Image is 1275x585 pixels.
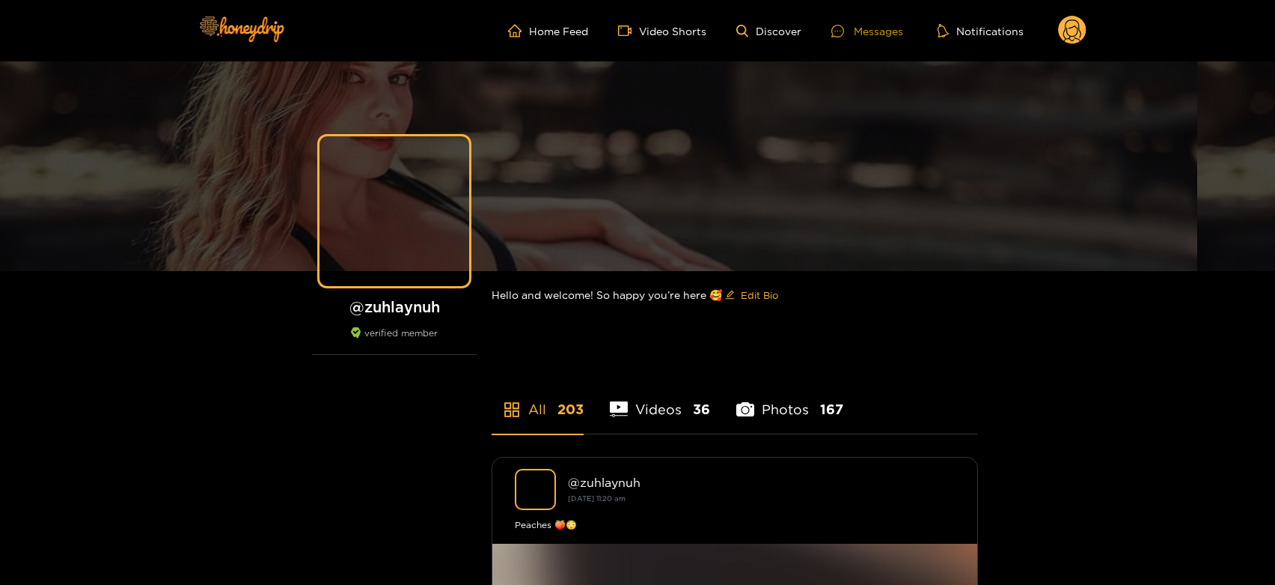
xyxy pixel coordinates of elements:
span: Edit Bio [741,288,778,303]
span: video-camera [618,24,639,37]
div: Hello and welcome! So happy you’re here 🥰 [492,271,978,319]
div: @ zuhlaynuh [568,476,955,489]
span: home [508,24,529,37]
li: Photos [736,366,843,434]
span: edit [725,290,735,301]
span: 203 [557,400,584,419]
span: appstore [503,401,521,419]
img: zuhlaynuh [515,469,556,510]
a: Home Feed [508,24,588,37]
button: Notifications [933,23,1028,38]
span: 167 [820,400,843,419]
li: Videos [610,366,710,434]
button: editEdit Bio [722,283,781,307]
div: Messages [831,22,903,40]
div: verified member [312,327,477,355]
span: 36 [693,400,710,419]
li: All [492,366,584,434]
a: Discover [736,25,801,37]
div: Peaches 🍑😳 [515,518,955,533]
a: Video Shorts [618,24,706,37]
h1: @ zuhlaynuh [312,297,477,316]
small: [DATE] 11:20 am [568,494,626,503]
